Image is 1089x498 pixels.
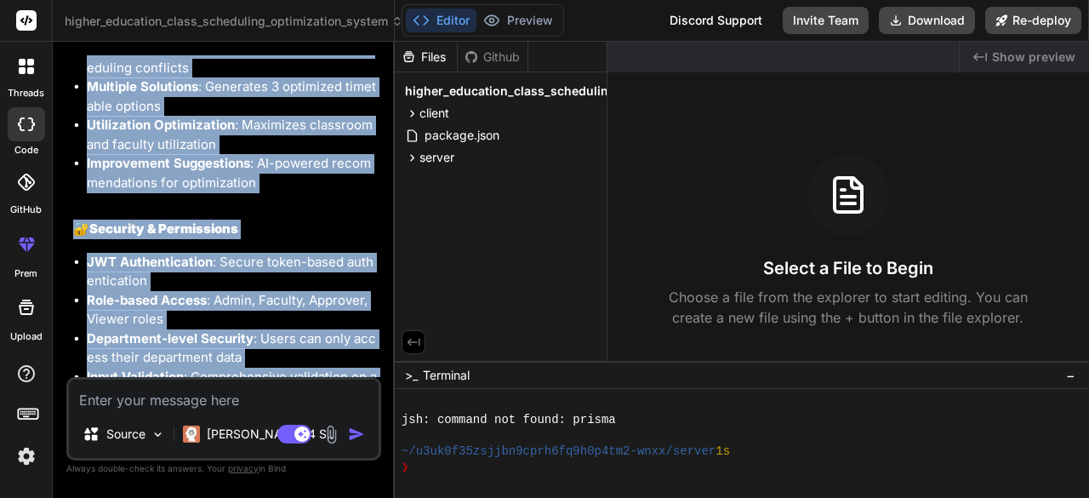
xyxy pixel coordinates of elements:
span: >_ [405,367,418,384]
img: settings [12,442,41,471]
span: jsh: command not found: prisma [402,412,616,428]
div: Files [395,49,457,66]
div: Discord Support [659,7,773,34]
h3: Select a File to Begin [763,256,933,280]
strong: Department-level Security [87,330,254,346]
label: prem [14,266,37,281]
span: package.json [423,125,501,146]
li: : Users can only access their department data [87,329,378,368]
h2: 🔐 [73,220,378,239]
img: attachment [322,425,341,444]
span: server [419,149,454,166]
span: 1s [716,444,730,460]
span: higher_education_class_scheduling_optimization_system [65,13,403,30]
button: Re-deploy [985,7,1081,34]
li: : Generates 3 optimized timetable options [87,77,378,116]
img: Claude 4 Sonnet [183,426,200,443]
button: Preview [476,9,560,32]
strong: Improvement Suggestions [87,155,250,171]
li: : Comprehensive validation on all endpoints [87,368,378,406]
label: GitHub [10,203,42,217]
span: Show preview [992,49,1075,66]
button: Download [879,7,975,34]
label: Upload [10,329,43,344]
button: − [1063,362,1079,389]
li: : Admin, Faculty, Approver, Viewer roles [87,291,378,329]
p: Always double-check its answers. Your in Bind [66,461,381,477]
span: ❯ [402,460,410,476]
li: : Maximizes classroom and faculty utilization [87,116,378,154]
span: privacy [228,463,259,473]
li: : AI-powered recommendations for optimization [87,154,378,192]
strong: Security & Permissions [89,220,238,237]
span: Terminal [423,367,470,384]
p: Source [106,426,145,443]
img: Pick Models [151,427,165,442]
strong: Input Validation [87,369,184,385]
li: : Secure token-based authentication [87,253,378,291]
strong: Multiple Solutions [87,78,198,94]
span: higher_education_class_scheduling_optimization_system [405,83,744,100]
button: Invite Team [783,7,869,34]
div: Github [458,49,527,66]
button: Editor [406,9,476,32]
label: code [14,143,38,157]
li: : Automatic detection of scheduling conflicts [87,39,378,77]
strong: Utilization Optimization [87,117,235,133]
span: client [419,105,449,122]
p: [PERSON_NAME] 4 S.. [207,426,334,443]
span: − [1066,367,1075,384]
label: threads [8,86,44,100]
strong: Role-based Access [87,292,207,308]
img: icon [348,426,365,443]
span: ~/u3uk0f35zsjjbn9cprh6fq9h0p4tm2-wnxx/server [402,444,716,460]
strong: JWT Authentication [87,254,213,270]
p: Choose a file from the explorer to start editing. You can create a new file using the + button in... [658,287,1039,328]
